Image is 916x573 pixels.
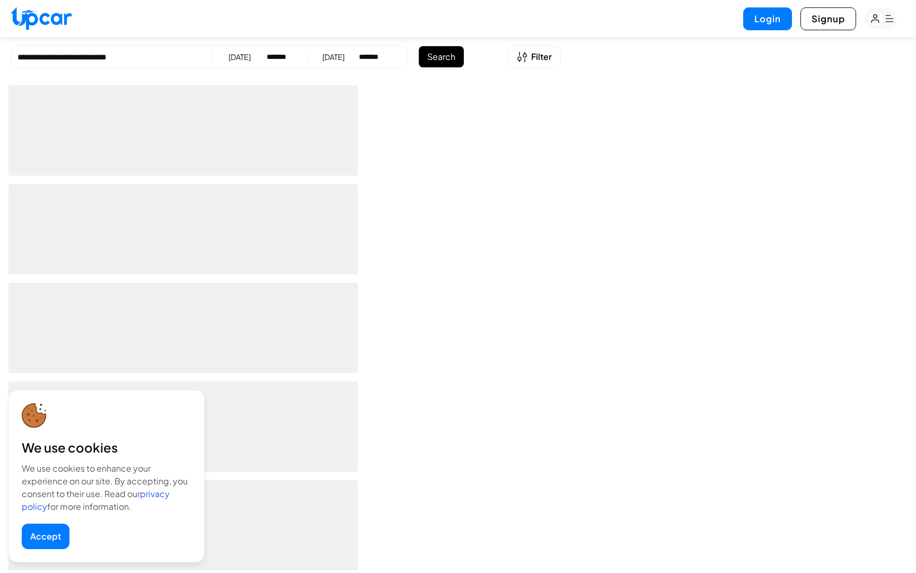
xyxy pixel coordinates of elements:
[22,524,69,549] button: Accept
[743,7,792,30] button: Login
[22,403,47,428] img: cookie-icon.svg
[228,51,251,62] div: [DATE]
[11,7,72,30] img: Upcar Logo
[22,439,191,456] div: We use cookies
[800,7,856,30] button: Signup
[22,462,191,513] div: We use cookies to enhance your experience on our site. By accepting, you consent to their use. Re...
[322,51,345,62] div: [DATE]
